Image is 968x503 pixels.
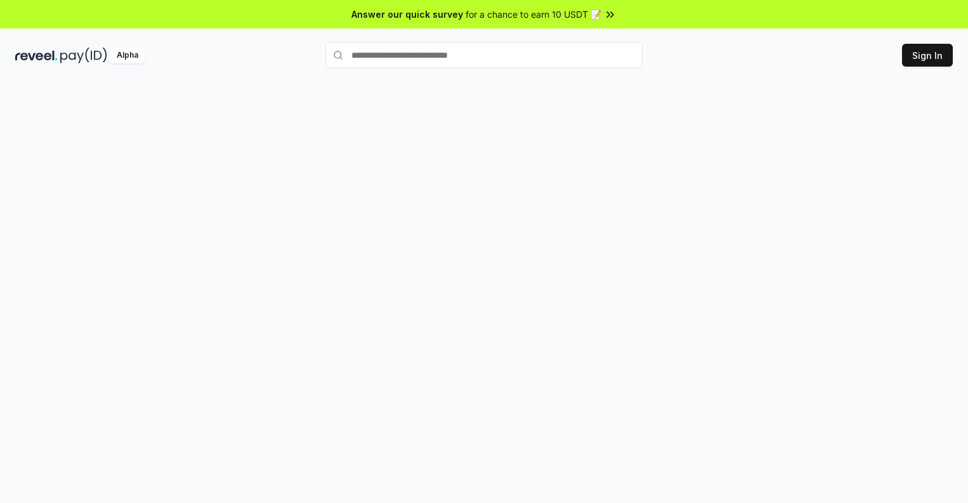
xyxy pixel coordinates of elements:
[60,48,107,63] img: pay_id
[351,8,463,21] span: Answer our quick survey
[466,8,601,21] span: for a chance to earn 10 USDT 📝
[902,44,953,67] button: Sign In
[15,48,58,63] img: reveel_dark
[110,48,145,63] div: Alpha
